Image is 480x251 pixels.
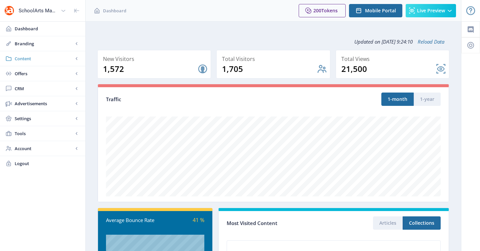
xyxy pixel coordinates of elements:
div: SchoolArts Magazine [19,3,58,18]
a: Reload Data [413,38,444,45]
div: Most Visited Content [227,218,334,228]
button: Mobile Portal [349,4,402,17]
span: Mobile Portal [365,8,396,13]
div: 1,572 [103,64,197,74]
span: Live Preview [417,8,445,13]
img: properties.app_icon.png [4,5,15,16]
span: Tokens [321,7,338,14]
span: Logout [15,160,80,167]
button: Live Preview [406,4,456,17]
span: 41 % [193,216,204,224]
button: 1-year [414,93,441,106]
span: Dashboard [103,7,126,14]
div: Total Visitors [222,54,327,64]
div: Average Bounce Rate [106,216,155,224]
span: Tools [15,130,73,137]
span: Content [15,55,73,62]
div: Total Views [341,54,446,64]
div: Updated on [DATE] 9:24:10 [97,33,449,50]
span: Account [15,145,73,152]
span: CRM [15,85,73,92]
span: Offers [15,70,73,77]
span: Settings [15,115,73,122]
span: Branding [15,40,73,47]
button: Collections [403,216,441,230]
button: 1-month [381,93,414,106]
div: 1,705 [222,64,316,74]
div: Traffic [106,96,273,103]
div: 21,500 [341,64,436,74]
button: Articles [373,216,403,230]
span: Advertisements [15,100,73,107]
span: Dashboard [15,25,80,32]
div: New Visitors [103,54,208,64]
button: 200Tokens [299,4,346,17]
